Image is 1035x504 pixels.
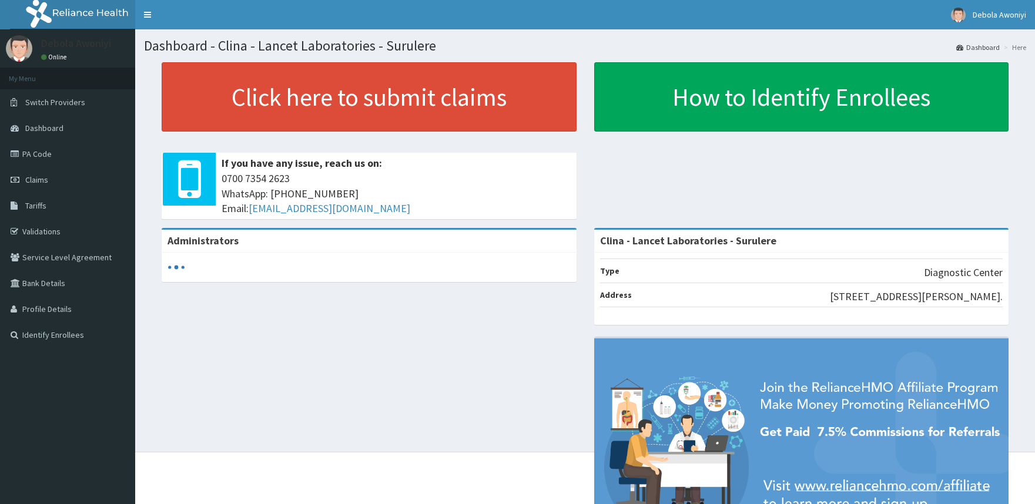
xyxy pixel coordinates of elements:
a: [EMAIL_ADDRESS][DOMAIN_NAME] [249,201,410,215]
span: Dashboard [25,123,63,133]
h1: Dashboard - Clina - Lancet Laboratories - Surulere [144,38,1026,53]
strong: Clina - Lancet Laboratories - Surulere [600,234,776,247]
a: Online [41,53,69,61]
b: Type [600,266,619,276]
a: Dashboard [956,42,1000,52]
span: Claims [25,174,48,185]
img: User Image [951,8,966,22]
b: If you have any issue, reach us on: [222,156,382,170]
p: [STREET_ADDRESS][PERSON_NAME]. [830,289,1003,304]
b: Administrators [168,234,239,247]
a: How to Identify Enrollees [594,62,1009,132]
a: Click here to submit claims [162,62,577,132]
li: Here [1001,42,1026,52]
span: 0700 7354 2623 WhatsApp: [PHONE_NUMBER] Email: [222,171,571,216]
span: Tariffs [25,200,46,211]
svg: audio-loading [168,258,185,276]
p: Debola Awoniyi [41,38,111,49]
b: Address [600,290,632,300]
img: User Image [6,35,32,62]
p: Diagnostic Center [924,265,1003,280]
span: Switch Providers [25,97,85,107]
span: Debola Awoniyi [973,9,1026,20]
